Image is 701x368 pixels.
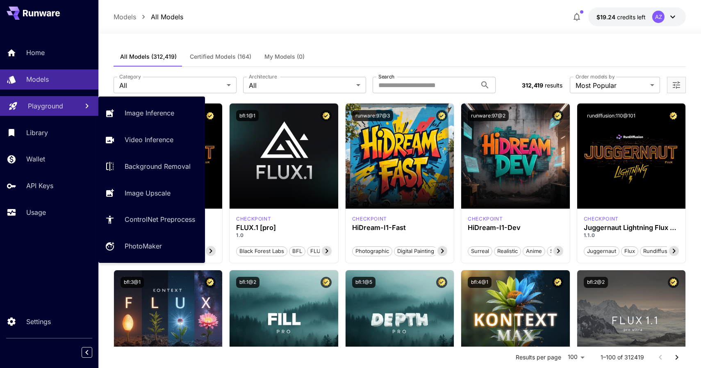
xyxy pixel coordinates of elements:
[552,110,563,121] button: Certified Model – Vetted for best performance and includes a commercial license.
[26,48,45,57] p: Home
[584,247,619,255] span: juggernaut
[468,215,503,223] div: HiDream Dev
[468,215,503,223] p: checkpoint
[621,247,638,255] span: flux
[352,215,387,223] div: HiDream Fast
[125,108,174,118] p: Image Inference
[205,110,216,121] button: Certified Model – Vetted for best performance and includes a commercial license.
[640,247,678,255] span: rundiffusion
[88,345,98,360] div: Collapse sidebar
[668,110,679,121] button: Certified Model – Vetted for best performance and includes a commercial license.
[596,13,646,21] div: $19.23553
[249,73,277,80] label: Architecture
[545,82,562,89] span: results
[26,74,49,84] p: Models
[494,247,521,255] span: Realistic
[119,80,223,90] span: All
[353,247,392,255] span: Photographic
[321,110,332,121] button: Certified Model – Vetted for best performance and includes a commercial license.
[114,12,183,22] nav: breadcrumb
[26,154,45,164] p: Wallet
[125,214,195,224] p: ControlNet Preprocess
[125,135,173,145] p: Video Inference
[468,247,492,255] span: Surreal
[652,11,665,23] div: AZ
[236,215,271,223] div: fluxpro
[522,82,543,89] span: 312,419
[82,347,92,358] button: Collapse sidebar
[601,353,644,361] p: 1–100 of 312419
[190,53,251,60] span: Certified Models (164)
[584,110,639,121] button: rundiffusion:110@101
[468,224,563,232] h3: HiDream-I1-Dev
[576,80,647,90] span: Most Popular
[289,247,305,255] span: BFL
[352,110,393,121] button: runware:97@3
[125,241,162,251] p: PhotoMaker
[584,215,619,223] p: checkpoint
[671,80,681,90] button: Open more filters
[378,73,394,80] label: Search
[98,103,205,123] a: Image Inference
[547,247,573,255] span: Stylized
[468,110,509,121] button: runware:97@2
[617,14,646,21] span: credits left
[119,73,141,80] label: Category
[205,277,216,288] button: Certified Model – Vetted for best performance and includes a commercial license.
[564,351,587,363] div: 100
[596,14,617,21] span: $19.24
[584,232,679,239] p: 1.1.0
[516,353,561,361] p: Results per page
[584,277,608,288] button: bfl:2@2
[98,209,205,230] a: ControlNet Preprocess
[28,101,63,111] p: Playground
[436,110,447,121] button: Certified Model – Vetted for best performance and includes a commercial license.
[249,80,353,90] span: All
[352,277,376,288] button: bfl:1@5
[307,247,345,255] span: FLUX.1 [pro]
[237,247,287,255] span: Black Forest Labs
[26,207,46,217] p: Usage
[125,188,171,198] p: Image Upscale
[236,224,332,232] h3: FLUX.1 [pro]
[669,349,685,366] button: Go to next page
[523,247,545,255] span: Anime
[26,317,51,327] p: Settings
[114,12,136,22] p: Models
[26,128,48,138] p: Library
[120,53,177,60] span: All Models (312,419)
[436,277,447,288] button: Certified Model – Vetted for best performance and includes a commercial license.
[236,277,259,288] button: bfl:1@2
[352,215,387,223] p: checkpoint
[26,181,53,191] p: API Keys
[98,236,205,256] a: PhotoMaker
[352,224,448,232] h3: HiDream-I1-Fast
[125,161,191,171] p: Background Removal
[121,277,144,288] button: bfl:3@1
[236,215,271,223] p: checkpoint
[264,53,305,60] span: My Models (0)
[98,183,205,203] a: Image Upscale
[236,110,259,121] button: bfl:1@1
[584,224,679,232] h3: Juggernaut Lightning Flux by RunDiffusion
[394,247,437,255] span: Digital Painting
[552,277,563,288] button: Certified Model – Vetted for best performance and includes a commercial license.
[584,215,619,223] div: FLUX.1 D
[98,130,205,150] a: Video Inference
[468,277,492,288] button: bfl:4@1
[236,232,332,239] p: 1.0
[98,156,205,177] a: Background Removal
[668,277,679,288] button: Certified Model – Vetted for best performance and includes a commercial license.
[321,277,332,288] button: Certified Model – Vetted for best performance and includes a commercial license.
[151,12,183,22] p: All Models
[588,7,686,26] button: $19.23553
[576,73,615,80] label: Order models by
